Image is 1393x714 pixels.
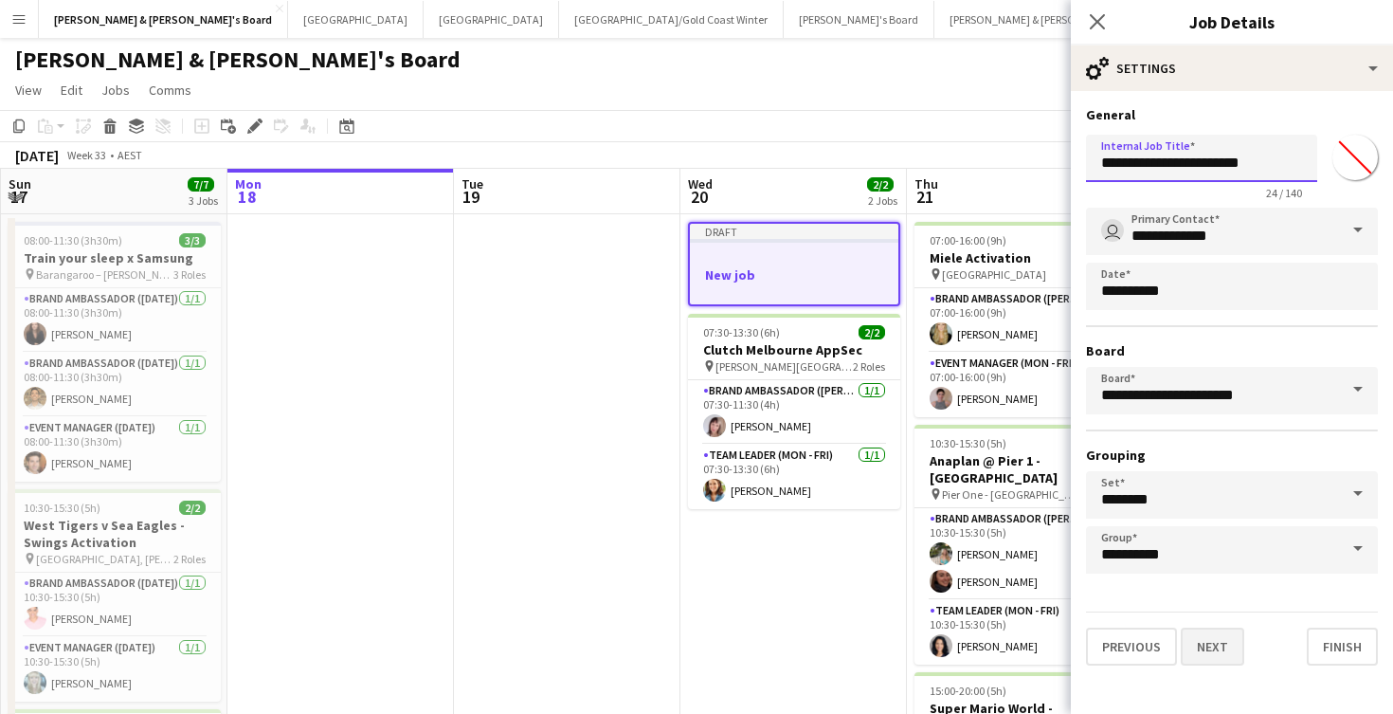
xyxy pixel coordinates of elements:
app-card-role: Brand Ambassador ([DATE])1/110:30-15:30 (5h)[PERSON_NAME] [9,573,221,637]
span: Barangaroo – [PERSON_NAME][GEOGRAPHIC_DATA] [36,267,173,282]
app-card-role: Brand Ambassador ([PERSON_NAME])1/107:00-16:00 (9h)[PERSON_NAME] [914,288,1127,353]
span: 2/2 [179,501,206,515]
button: Previous [1086,628,1177,666]
span: 17 [6,186,31,208]
h1: [PERSON_NAME] & [PERSON_NAME]'s Board [15,46,461,74]
span: 3/3 [179,233,206,247]
span: 24 / 140 [1251,186,1317,200]
button: [PERSON_NAME]'s Board [784,1,934,38]
h3: New job [690,266,898,284]
span: Jobs [101,82,130,99]
span: Edit [61,82,82,99]
span: 2/2 [867,177,894,192]
div: Draft [690,224,898,239]
div: 2 Jobs [868,193,897,208]
span: 2 Roles [853,359,885,374]
a: Jobs [94,78,137,102]
span: Comms [149,82,191,99]
span: Sun [9,175,31,192]
app-card-role: Event Manager ([DATE])1/108:00-11:30 (3h30m)[PERSON_NAME] [9,417,221,482]
a: View [8,78,49,102]
div: [DATE] [15,146,59,165]
span: Mon [235,175,262,192]
span: [GEOGRAPHIC_DATA], [PERSON_NAME][GEOGRAPHIC_DATA], [GEOGRAPHIC_DATA] [36,552,173,566]
span: 7/7 [188,177,214,192]
app-job-card: 07:00-16:00 (9h)2/2Miele Activation [GEOGRAPHIC_DATA]2 RolesBrand Ambassador ([PERSON_NAME])1/107... [914,222,1127,417]
span: 20 [685,186,713,208]
span: 19 [459,186,483,208]
app-job-card: 10:30-15:30 (5h)3/3Anaplan @ Pier 1 - [GEOGRAPHIC_DATA] Pier One - [GEOGRAPHIC_DATA]2 RolesBrand ... [914,425,1127,665]
span: Tue [461,175,483,192]
app-card-role: Brand Ambassador ([PERSON_NAME])1/107:30-11:30 (4h)[PERSON_NAME] [688,380,900,445]
app-card-role: Team Leader (Mon - Fri)1/110:30-15:30 (5h)[PERSON_NAME] [914,600,1127,665]
app-card-role: Team Leader (Mon - Fri)1/107:30-13:30 (6h)[PERSON_NAME] [688,445,900,509]
button: Finish [1307,628,1378,666]
h3: West Tigers v Sea Eagles - Swings Activation [9,517,221,551]
span: 08:00-11:30 (3h30m) [24,233,122,247]
button: [GEOGRAPHIC_DATA] [424,1,559,38]
app-job-card: 10:30-15:30 (5h)2/2West Tigers v Sea Eagles - Swings Activation [GEOGRAPHIC_DATA], [PERSON_NAME][... [9,489,221,702]
span: [GEOGRAPHIC_DATA] [942,267,1046,282]
span: 07:30-13:30 (6h) [703,325,780,339]
span: View [15,82,42,99]
div: 3 Jobs [189,193,218,208]
span: Week 33 [63,148,110,162]
div: AEST [118,148,142,162]
h3: Grouping [1086,447,1378,464]
h3: Train your sleep x Samsung [9,249,221,266]
app-card-role: Event Manager ([DATE])1/110:30-15:30 (5h)[PERSON_NAME] [9,637,221,702]
button: Next [1181,628,1244,666]
app-card-role: Brand Ambassador ([DATE])1/108:00-11:30 (3h30m)[PERSON_NAME] [9,288,221,353]
span: Thu [914,175,938,192]
span: 15:00-20:00 (5h) [930,684,1006,698]
a: Comms [141,78,199,102]
span: Pier One - [GEOGRAPHIC_DATA] [942,487,1079,502]
span: [PERSON_NAME][GEOGRAPHIC_DATA] [715,359,853,374]
h3: Job Details [1071,9,1393,34]
app-card-role: Event Manager (Mon - Fri)1/107:00-16:00 (9h)[PERSON_NAME] [914,353,1127,417]
span: 10:30-15:30 (5h) [24,501,100,515]
span: 2 Roles [173,552,206,566]
h3: General [1086,106,1378,123]
span: 21 [912,186,938,208]
div: Settings [1071,46,1393,91]
button: [PERSON_NAME] & [PERSON_NAME]'s Board [39,1,288,38]
span: 18 [232,186,262,208]
button: [PERSON_NAME] & [PERSON_NAME]'s Board [934,1,1176,38]
app-card-role: Brand Ambassador ([PERSON_NAME])2/210:30-15:30 (5h)[PERSON_NAME][PERSON_NAME] [914,508,1127,600]
span: 10:30-15:30 (5h) [930,436,1006,450]
app-job-card: 08:00-11:30 (3h30m)3/3Train your sleep x Samsung Barangaroo – [PERSON_NAME][GEOGRAPHIC_DATA]3 Rol... [9,222,221,482]
h3: Anaplan @ Pier 1 - [GEOGRAPHIC_DATA] [914,452,1127,486]
h3: Miele Activation [914,249,1127,266]
app-job-card: DraftNew job [688,222,900,306]
h3: Board [1086,342,1378,359]
button: [GEOGRAPHIC_DATA] [288,1,424,38]
h3: Clutch Melbourne AppSec [688,341,900,358]
a: Edit [53,78,90,102]
button: [GEOGRAPHIC_DATA]/Gold Coast Winter [559,1,784,38]
app-card-role: Brand Ambassador ([DATE])1/108:00-11:30 (3h30m)[PERSON_NAME] [9,353,221,417]
span: 2/2 [859,325,885,339]
span: Wed [688,175,713,192]
span: 07:00-16:00 (9h) [930,233,1006,247]
app-job-card: 07:30-13:30 (6h)2/2Clutch Melbourne AppSec [PERSON_NAME][GEOGRAPHIC_DATA]2 RolesBrand Ambassador ... [688,314,900,509]
span: 3 Roles [173,267,206,282]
